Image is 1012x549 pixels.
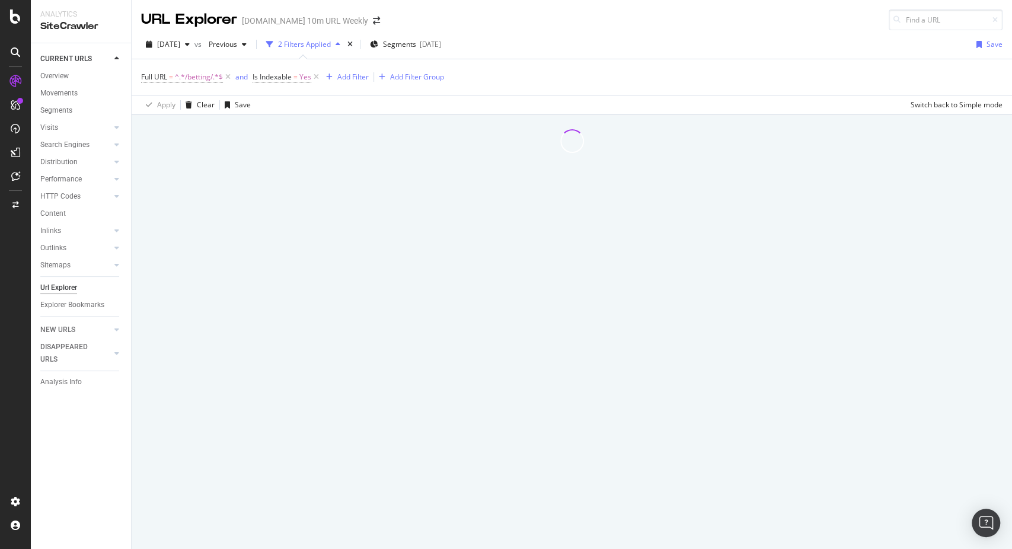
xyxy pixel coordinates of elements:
[197,100,215,110] div: Clear
[40,324,111,336] a: NEW URLS
[235,71,248,82] button: and
[906,95,1003,114] button: Switch back to Simple mode
[390,72,444,82] div: Add Filter Group
[242,15,368,27] div: [DOMAIN_NAME] 10m URL Weekly
[175,69,223,85] span: ^.*/betting/.*$
[40,225,111,237] a: Inlinks
[40,53,92,65] div: CURRENT URLS
[40,282,123,294] a: Url Explorer
[40,70,69,82] div: Overview
[40,190,111,203] a: HTTP Codes
[40,341,111,366] a: DISAPPEARED URLS
[220,95,251,114] button: Save
[157,100,175,110] div: Apply
[40,139,90,151] div: Search Engines
[40,104,72,117] div: Segments
[40,70,123,82] a: Overview
[40,242,66,254] div: Outlinks
[204,35,251,54] button: Previous
[40,341,100,366] div: DISAPPEARED URLS
[299,69,311,85] span: Yes
[40,208,123,220] a: Content
[141,95,175,114] button: Apply
[40,122,111,134] a: Visits
[972,509,1000,537] div: Open Intercom Messenger
[40,53,111,65] a: CURRENT URLS
[253,72,292,82] span: Is Indexable
[181,95,215,114] button: Clear
[40,173,82,186] div: Performance
[40,225,61,237] div: Inlinks
[235,100,251,110] div: Save
[374,70,444,84] button: Add Filter Group
[194,39,204,49] span: vs
[321,70,369,84] button: Add Filter
[40,259,111,272] a: Sitemaps
[889,9,1003,30] input: Find a URL
[345,39,355,50] div: times
[40,376,82,388] div: Analysis Info
[40,282,77,294] div: Url Explorer
[40,20,122,33] div: SiteCrawler
[40,190,81,203] div: HTTP Codes
[141,35,194,54] button: [DATE]
[972,35,1003,54] button: Save
[420,39,441,49] div: [DATE]
[373,17,380,25] div: arrow-right-arrow-left
[40,122,58,134] div: Visits
[40,104,123,117] a: Segments
[157,39,180,49] span: 2025 Aug. 17th
[235,72,248,82] div: and
[40,208,66,220] div: Content
[40,173,111,186] a: Performance
[40,87,123,100] a: Movements
[40,242,111,254] a: Outlinks
[293,72,298,82] span: =
[383,39,416,49] span: Segments
[40,299,123,311] a: Explorer Bookmarks
[40,9,122,20] div: Analytics
[40,156,78,168] div: Distribution
[40,156,111,168] a: Distribution
[40,139,111,151] a: Search Engines
[278,39,331,49] div: 2 Filters Applied
[337,72,369,82] div: Add Filter
[204,39,237,49] span: Previous
[141,9,237,30] div: URL Explorer
[40,87,78,100] div: Movements
[987,39,1003,49] div: Save
[365,35,446,54] button: Segments[DATE]
[141,72,167,82] span: Full URL
[40,259,71,272] div: Sitemaps
[40,299,104,311] div: Explorer Bookmarks
[261,35,345,54] button: 2 Filters Applied
[911,100,1003,110] div: Switch back to Simple mode
[40,324,75,336] div: NEW URLS
[40,376,123,388] a: Analysis Info
[169,72,173,82] span: =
